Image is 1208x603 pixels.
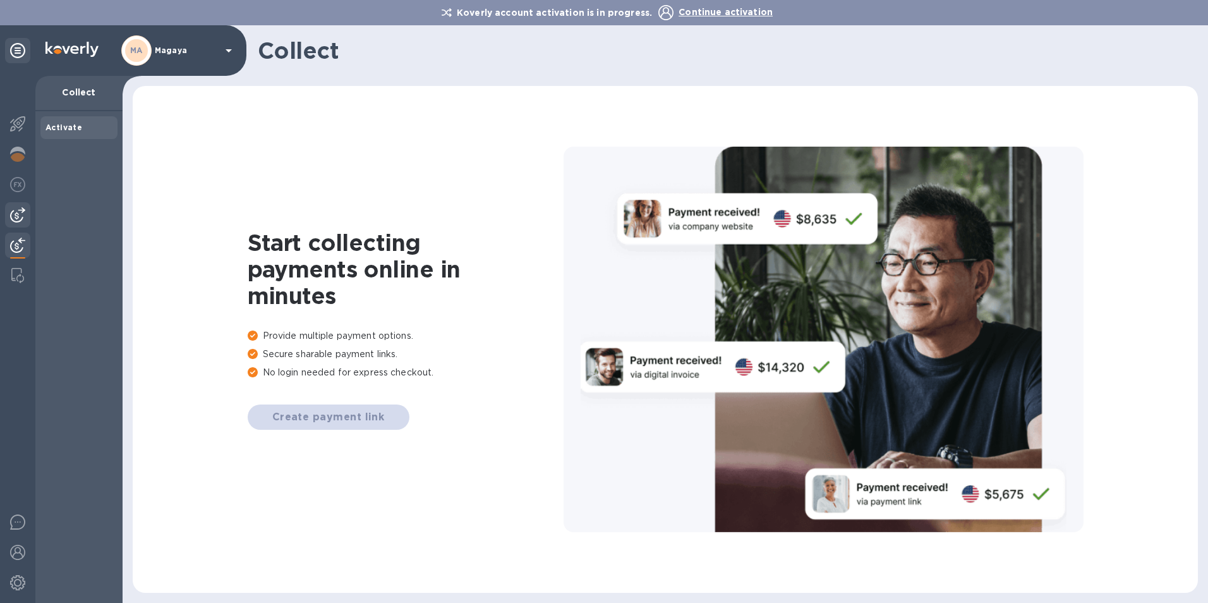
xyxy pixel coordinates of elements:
[10,177,25,192] img: Foreign exchange
[155,46,218,55] p: Magaya
[679,7,773,17] span: Continue activation
[45,42,99,57] img: Logo
[258,37,1188,64] h1: Collect
[248,348,564,361] p: Secure sharable payment links.
[45,123,82,132] b: Activate
[130,46,143,55] b: MA
[248,229,564,309] h1: Start collecting payments online in minutes
[5,38,30,63] div: Unpin categories
[435,6,658,19] p: Koverly account activation is in progress.
[248,366,564,379] p: No login needed for express checkout.
[248,329,564,343] p: Provide multiple payment options.
[45,86,112,99] p: Collect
